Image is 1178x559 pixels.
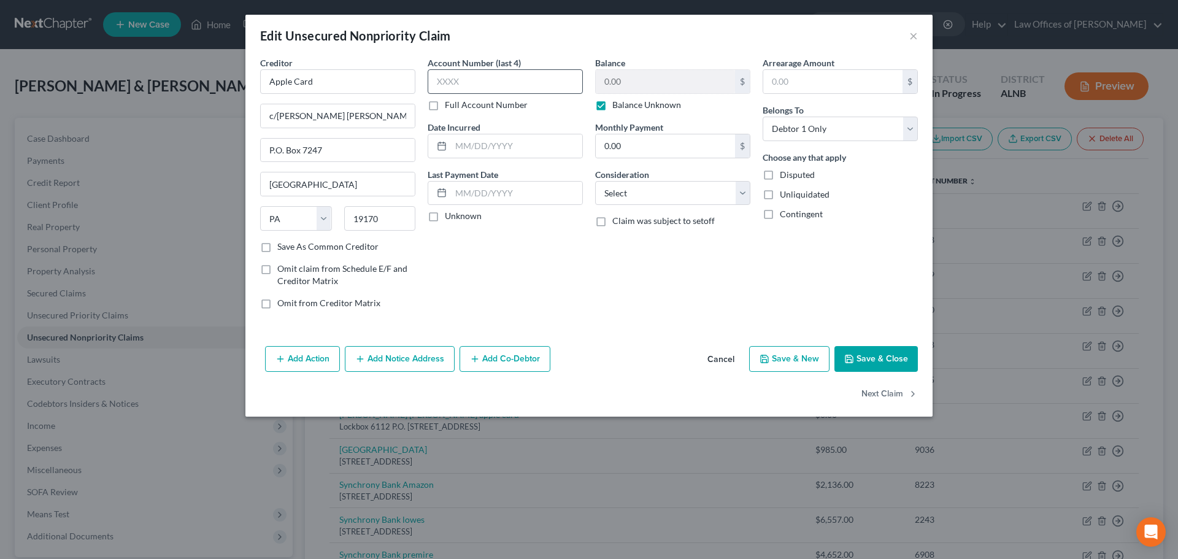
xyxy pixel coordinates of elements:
label: Save As Common Creditor [277,241,379,253]
span: Omit from Creditor Matrix [277,298,380,308]
label: Arrearage Amount [763,56,834,69]
label: Last Payment Date [428,168,498,181]
div: $ [735,70,750,93]
div: Open Intercom Messenger [1136,517,1166,547]
span: Contingent [780,209,823,219]
input: 0.00 [596,70,735,93]
input: Enter zip... [344,206,416,231]
span: Disputed [780,169,815,180]
button: Cancel [698,347,744,372]
div: Edit Unsecured Nonpriority Claim [260,27,451,44]
input: MM/DD/YYYY [451,182,582,205]
input: 0.00 [763,70,903,93]
label: Consideration [595,168,649,181]
label: Balance [595,56,625,69]
span: Belongs To [763,105,804,115]
label: Account Number (last 4) [428,56,521,69]
label: Unknown [445,210,482,222]
input: Enter city... [261,172,415,196]
label: Full Account Number [445,99,528,111]
input: Apt, Suite, etc... [261,139,415,162]
button: Save & New [749,346,830,372]
button: × [909,28,918,43]
input: Enter address... [261,104,415,128]
input: XXXX [428,69,583,94]
label: Date Incurred [428,121,480,134]
input: MM/DD/YYYY [451,134,582,158]
button: Next Claim [861,382,918,407]
div: $ [735,134,750,158]
button: Add Notice Address [345,346,455,372]
label: Balance Unknown [612,99,681,111]
label: Choose any that apply [763,151,846,164]
button: Save & Close [834,346,918,372]
input: Search creditor by name... [260,69,415,94]
span: Omit claim from Schedule E/F and Creditor Matrix [277,263,407,286]
span: Claim was subject to setoff [612,215,715,226]
input: 0.00 [596,134,735,158]
button: Add Co-Debtor [460,346,550,372]
span: Creditor [260,58,293,68]
button: Add Action [265,346,340,372]
label: Monthly Payment [595,121,663,134]
span: Unliquidated [780,189,830,199]
div: $ [903,70,917,93]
